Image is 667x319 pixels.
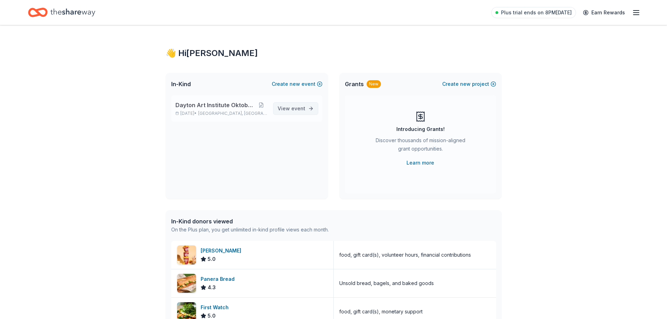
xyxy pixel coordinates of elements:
span: Plus trial ends on 8PM[DATE] [501,8,572,17]
img: Image for Panera Bread [177,274,196,293]
span: event [291,105,305,111]
span: new [460,80,471,88]
img: Image for Sheetz [177,245,196,264]
a: Home [28,4,95,21]
div: In-Kind donors viewed [171,217,329,226]
button: Createnewproject [442,80,496,88]
div: Panera Bread [201,275,237,283]
a: Earn Rewards [579,6,629,19]
div: First Watch [201,303,231,312]
span: Grants [345,80,364,88]
a: View event [273,102,318,115]
span: [GEOGRAPHIC_DATA], [GEOGRAPHIC_DATA] [198,111,267,116]
div: food, gift card(s), monetary support [339,307,423,316]
div: Unsold bread, bagels, and baked goods [339,279,434,287]
div: [PERSON_NAME] [201,247,244,255]
div: food, gift card(s), volunteer hours, financial contributions [339,251,471,259]
a: Learn more [407,159,434,167]
div: On the Plus plan, you get unlimited in-kind profile views each month. [171,226,329,234]
span: 5.0 [208,255,216,263]
span: View [278,104,305,113]
div: Introducing Grants! [396,125,445,133]
span: new [290,80,300,88]
div: 👋 Hi [PERSON_NAME] [166,48,502,59]
span: Dayton Art Institute Oktoberfest [175,101,255,109]
p: [DATE] • [175,111,268,116]
span: In-Kind [171,80,191,88]
div: New [367,80,381,88]
div: Discover thousands of mission-aligned grant opportunities. [373,136,468,156]
a: Plus trial ends on 8PM[DATE] [491,7,576,18]
span: 4.3 [208,283,216,292]
button: Createnewevent [272,80,322,88]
